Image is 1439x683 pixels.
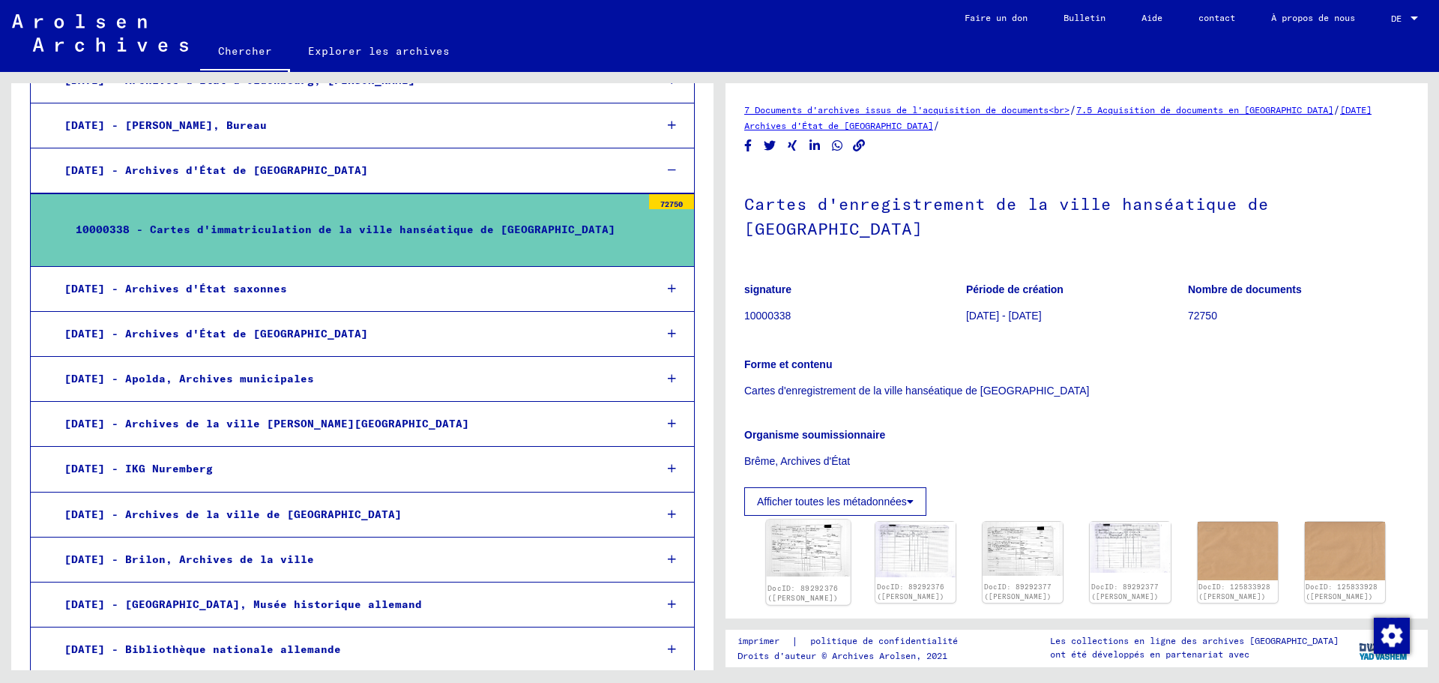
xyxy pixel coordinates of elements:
[660,199,683,209] font: 72750
[1050,649,1249,660] font: ont été développés en partenariat avec
[744,429,885,441] font: Organisme soumissionnaire
[200,33,290,72] a: Chercher
[744,385,1089,397] font: Cartes d'enregistrement de la ville hanséatique de [GEOGRAPHIC_DATA]
[218,44,272,58] font: Chercher
[740,136,756,155] button: Partager sur Facebook
[64,282,287,295] font: [DATE] - Archives d'État saxonnes
[785,136,800,155] button: Partager sur Xing
[1076,104,1333,115] a: 7.5 Acquisition de documents en [GEOGRAPHIC_DATA]
[1305,522,1385,580] img: 002.jpg
[1391,13,1402,24] font: DE
[767,583,839,603] a: DocID: 89292376 ([PERSON_NAME])
[744,487,926,516] button: Afficher toutes les métadonnées
[64,417,469,430] font: [DATE] - Archives de la ville [PERSON_NAME][GEOGRAPHIC_DATA]
[290,33,468,69] a: Explorer les archives
[1306,583,1378,601] a: DocID: 125833928 ([PERSON_NAME])
[1271,12,1355,23] font: À propos de nous
[1374,618,1410,654] img: Modifier le consentement
[64,643,341,656] font: [DATE] - Bibliothèque nationale allemande
[744,283,791,295] font: signature
[966,310,1042,322] font: [DATE] - [DATE]
[766,520,851,577] img: 001.jpg
[933,118,940,132] font: /
[308,44,450,58] font: Explorer les archives
[1198,522,1278,580] img: 001.jpg
[737,650,947,661] font: Droits d'auteur © Archives Arolsen, 2021
[64,462,213,475] font: [DATE] - IKG Nuremberg
[1188,310,1217,322] font: 72750
[64,553,314,566] font: [DATE] - Brilon, Archives de la ville
[1064,12,1105,23] font: Bulletin
[983,522,1063,576] img: 001.jpg
[798,634,976,649] a: politique de confidentialité
[1198,12,1235,23] font: contact
[1198,583,1270,601] a: DocID: 125833928 ([PERSON_NAME])
[737,634,791,649] a: imprimer
[737,635,779,646] font: imprimer
[64,508,402,521] font: [DATE] - Archives de la ville de [GEOGRAPHIC_DATA]
[984,583,1052,601] a: DocID: 89292377 ([PERSON_NAME])
[830,136,845,155] button: Partager sur WhatsApp
[64,598,422,611] font: [DATE] - [GEOGRAPHIC_DATA], Musée historique allemand
[64,163,368,177] font: [DATE] - Archives d'État de [GEOGRAPHIC_DATA]
[807,136,823,155] button: Partager sur LinkedIn
[64,327,368,340] font: [DATE] - Archives d'État de [GEOGRAPHIC_DATA]
[757,496,907,508] font: Afficher toutes les métadonnées
[64,118,267,132] font: [DATE] - [PERSON_NAME], Bureau
[744,193,1269,239] font: Cartes d'enregistrement de la ville hanséatique de [GEOGRAPHIC_DATA]
[1141,12,1162,23] font: Aide
[1333,103,1340,116] font: /
[965,12,1028,23] font: Faire un don
[877,583,944,601] a: DocID: 89292376 ([PERSON_NAME])
[744,104,1070,115] a: 7 Documents d'archives issus de l'acquisition de documents<br>
[1188,283,1302,295] font: Nombre de documents
[1050,635,1339,646] font: Les collections en ligne des archives [GEOGRAPHIC_DATA]
[1091,583,1159,601] a: DocID: 89292377 ([PERSON_NAME])
[744,455,850,467] font: Brême, Archives d'État
[12,14,188,52] img: Arolsen_neg.svg
[1090,522,1170,572] img: 002.jpg
[76,223,615,236] font: 10000338 - Cartes d'immatriculation de la ville hanséatique de [GEOGRAPHIC_DATA]
[966,283,1064,295] font: Période de création
[810,635,958,646] font: politique de confidentialité
[791,634,798,648] font: |
[744,358,832,370] font: Forme et contenu
[64,73,415,87] font: [DATE] - Archives d'État d'Oldenbourg, [PERSON_NAME]
[1070,103,1076,116] font: /
[1373,617,1409,653] div: Modifier le consentement
[875,522,956,577] img: 002.jpg
[64,372,314,385] font: [DATE] - Apolda, Archives municipales
[762,136,778,155] button: Partager sur Twitter
[744,310,791,322] font: 10000338
[851,136,867,155] button: Copier le lien
[1356,629,1412,667] img: yv_logo.png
